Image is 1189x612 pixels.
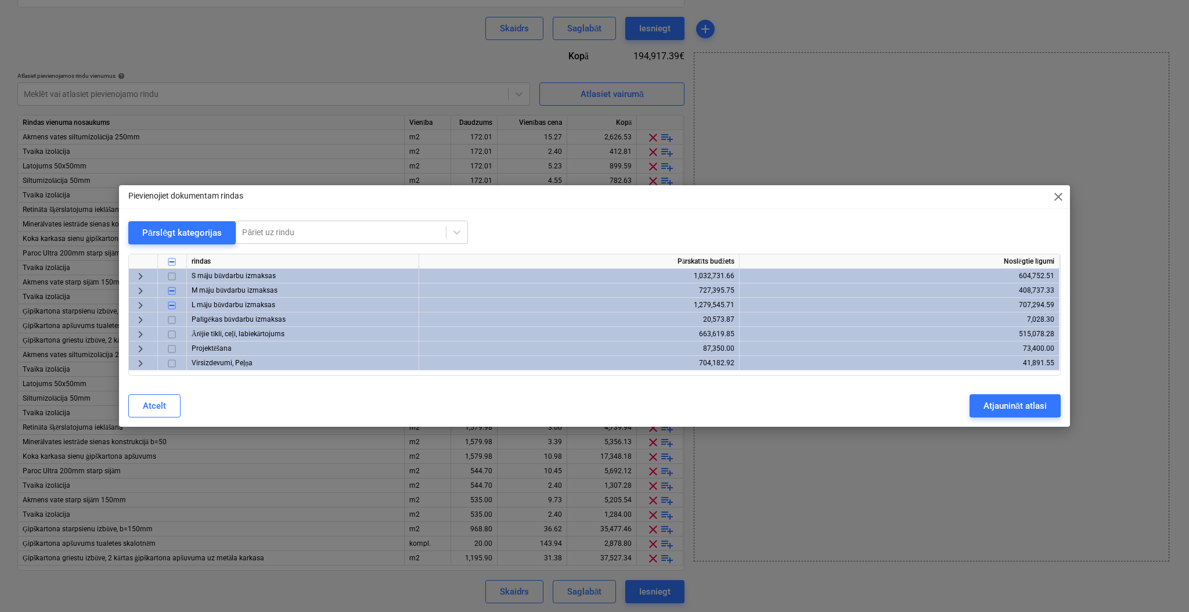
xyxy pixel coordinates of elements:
span: keyboard_arrow_right [134,342,147,356]
div: rindas [187,254,419,269]
div: 73,400.00 [744,341,1054,356]
span: keyboard_arrow_right [134,327,147,341]
button: Pārslēgt kategorijas [128,221,236,244]
div: 663,619.85 [424,327,734,341]
span: M māju būvdarbu izmaksas [192,286,278,294]
span: keyboard_arrow_right [134,357,147,370]
span: Ārējie tīkli, ceļi, labiekārtojums [192,330,284,338]
button: Atcelt [128,394,181,417]
div: 727,395.75 [424,283,734,298]
span: close [1051,190,1065,204]
div: Pārslēgt kategorijas [142,225,222,240]
div: Atcelt [143,398,166,413]
p: Pievienojiet dokumentam rindas [128,190,243,202]
span: Palīgēkas būvdarbu izmaksas [192,315,286,323]
button: Atjaunināt atlasi [970,394,1061,417]
span: S māju būvdarbu izmaksas [192,272,276,280]
div: 41,891.55 [744,356,1054,370]
span: L māju būvdarbu izmaksas [192,301,275,309]
span: Virsizdevumi, Peļņa [192,359,253,367]
span: keyboard_arrow_right [134,298,147,312]
div: 1,032,731.66 [424,269,734,283]
span: keyboard_arrow_right [134,269,147,283]
div: Atjaunināt atlasi [983,398,1047,413]
div: 1,279,545.71 [424,298,734,312]
div: 20,573.87 [424,312,734,327]
span: keyboard_arrow_right [134,284,147,298]
div: 707,294.59 [744,298,1054,312]
div: Noslēgtie līgumi [740,254,1060,269]
div: 604,752.51 [744,269,1054,283]
div: 515,078.28 [744,327,1054,341]
div: 408,737.33 [744,283,1054,298]
div: 7,028.30 [744,312,1054,327]
div: 87,350.00 [424,341,734,356]
div: Pārskatīts budžets [419,254,740,269]
div: 704,182.92 [424,356,734,370]
span: keyboard_arrow_right [134,313,147,327]
span: Projektēšana [192,344,232,352]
